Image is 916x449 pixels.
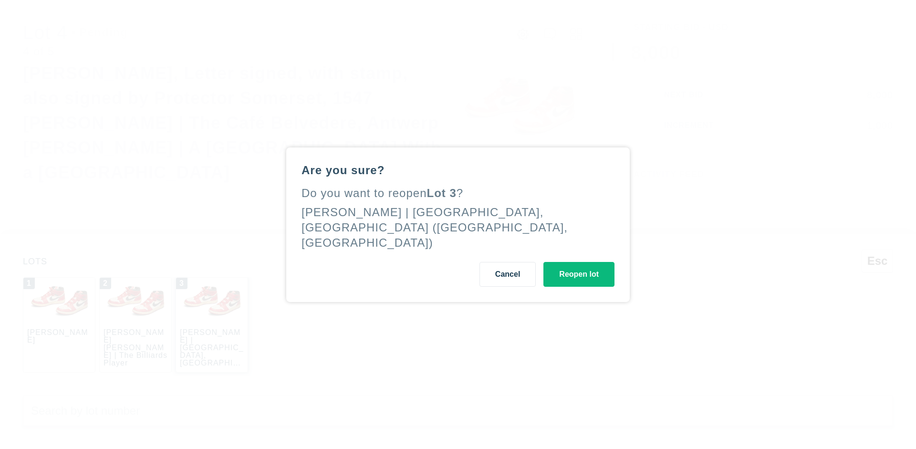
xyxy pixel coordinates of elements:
[302,186,614,201] div: Do you want to reopen ?
[302,206,568,249] div: [PERSON_NAME] | [GEOGRAPHIC_DATA], [GEOGRAPHIC_DATA] ([GEOGRAPHIC_DATA], [GEOGRAPHIC_DATA])
[302,163,614,178] div: Are you sure?
[543,262,614,287] button: Reopen lot
[427,187,457,199] span: Lot 3
[479,262,536,287] button: Cancel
